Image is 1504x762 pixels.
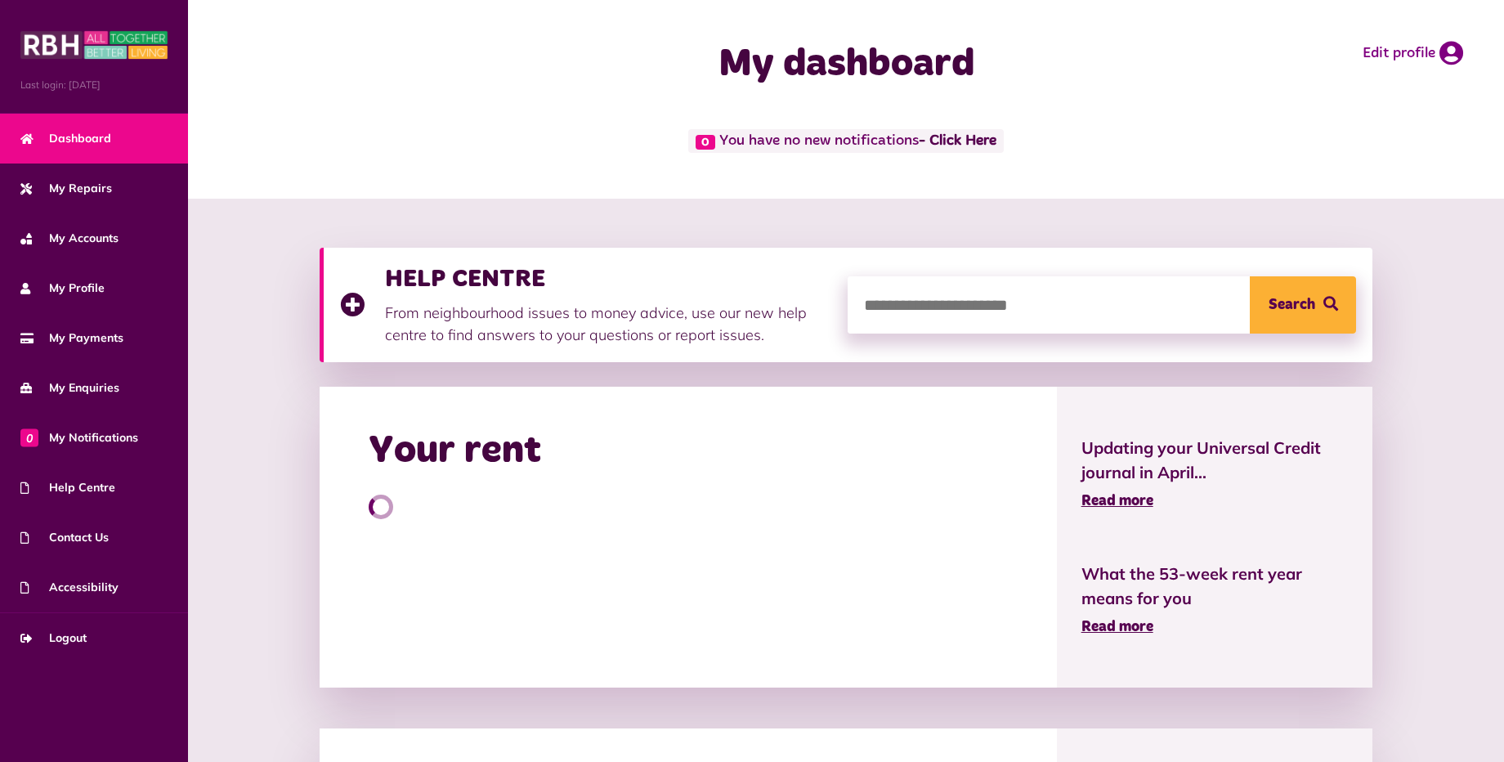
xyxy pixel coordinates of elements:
h2: Your rent [369,428,541,475]
span: Search [1269,276,1315,334]
span: You have no new notifications [688,129,1003,153]
span: My Repairs [20,180,112,197]
span: Accessibility [20,579,119,596]
img: MyRBH [20,29,168,61]
span: Help Centre [20,479,115,496]
p: From neighbourhood issues to money advice, use our new help centre to find answers to your questi... [385,302,832,346]
span: My Notifications [20,429,138,446]
span: My Accounts [20,230,119,247]
span: Read more [1081,494,1153,509]
span: My Payments [20,329,123,347]
span: Last login: [DATE] [20,78,168,92]
span: Logout [20,630,87,647]
a: Updating your Universal Credit journal in April... Read more [1081,436,1348,513]
a: What the 53-week rent year means for you Read more [1081,562,1348,639]
span: 0 [696,135,715,150]
h3: HELP CENTRE [385,264,832,294]
span: Dashboard [20,130,111,147]
h1: My dashboard [534,41,1159,88]
span: 0 [20,428,38,446]
span: Contact Us [20,529,109,546]
span: What the 53-week rent year means for you [1081,562,1348,611]
span: My Profile [20,280,105,297]
a: - Click Here [919,134,996,149]
button: Search [1250,276,1356,334]
span: Read more [1081,620,1153,634]
span: Updating your Universal Credit journal in April... [1081,436,1348,485]
span: My Enquiries [20,379,119,397]
a: Edit profile [1363,41,1463,65]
